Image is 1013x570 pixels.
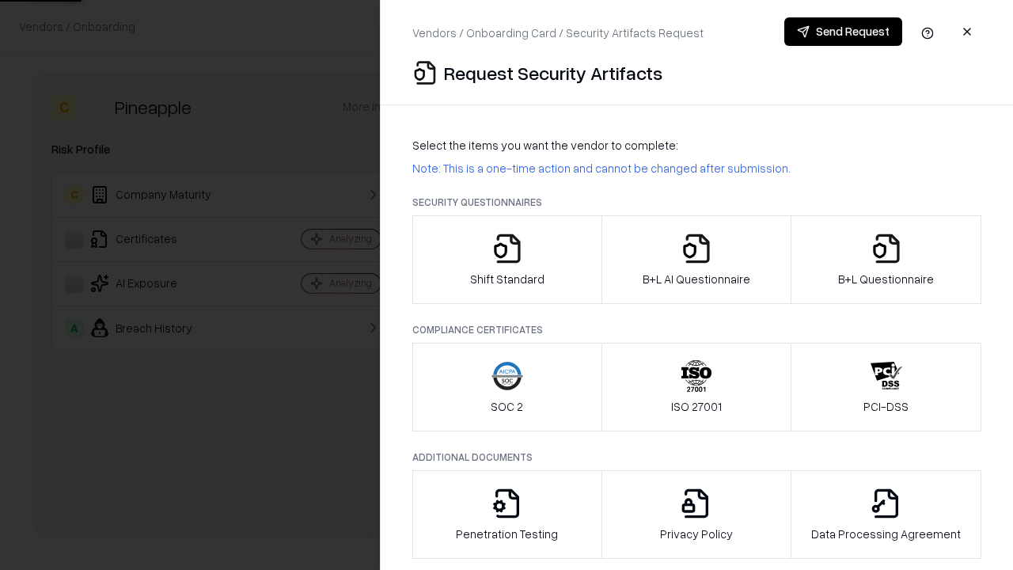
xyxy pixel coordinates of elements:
p: Shift Standard [470,271,544,287]
p: Compliance Certificates [412,323,981,336]
button: B+L Questionnaire [791,215,981,304]
button: PCI-DSS [791,343,981,431]
p: Data Processing Agreement [811,526,961,542]
button: Penetration Testing [412,470,602,559]
p: B+L AI Questionnaire [643,271,750,287]
p: Security Questionnaires [412,196,981,209]
p: SOC 2 [491,398,523,415]
button: Data Processing Agreement [791,470,981,559]
p: Additional Documents [412,450,981,464]
button: ISO 27001 [601,343,792,431]
button: B+L AI Questionnaire [601,215,792,304]
p: Vendors / Onboarding Card / Security Artifacts Request [412,25,704,41]
p: ISO 27001 [671,398,722,415]
button: Send Request [784,17,902,46]
p: PCI-DSS [863,398,909,415]
p: Select the items you want the vendor to complete: [412,137,981,154]
p: B+L Questionnaire [838,271,934,287]
p: Privacy Policy [660,526,733,542]
button: Privacy Policy [601,470,792,559]
button: Shift Standard [412,215,602,304]
p: Note: This is a one-time action and cannot be changed after submission. [412,160,981,177]
button: SOC 2 [412,343,602,431]
p: Request Security Artifacts [444,60,662,85]
p: Penetration Testing [456,526,558,542]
